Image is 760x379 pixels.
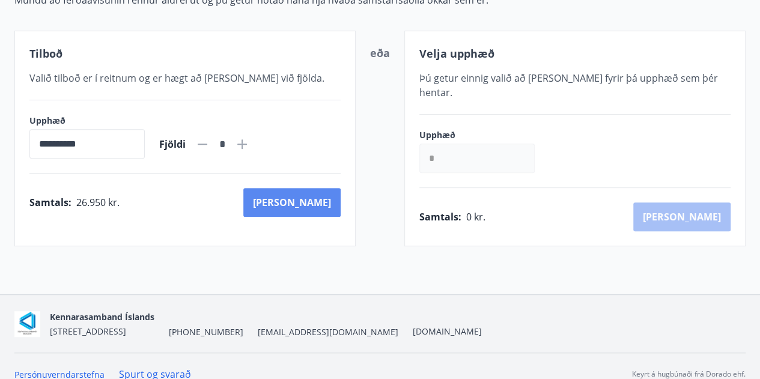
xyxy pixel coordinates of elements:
span: Velja upphæð [419,46,494,61]
label: Upphæð [419,129,547,141]
img: AOgasd1zjyUWmx8qB2GFbzp2J0ZxtdVPFY0E662R.png [14,311,40,337]
button: [PERSON_NAME] [243,188,341,217]
span: Samtals : [29,196,71,209]
span: 26.950 kr. [76,196,120,209]
span: [STREET_ADDRESS] [50,326,126,337]
label: Upphæð [29,115,145,127]
span: [EMAIL_ADDRESS][DOMAIN_NAME] [258,326,398,338]
span: 0 kr. [466,210,485,223]
span: Kennarasamband Íslands [50,311,154,323]
span: Fjöldi [159,138,186,151]
a: [DOMAIN_NAME] [413,326,482,337]
span: Valið tilboð er í reitnum og er hægt að [PERSON_NAME] við fjölda. [29,71,324,85]
span: Þú getur einnig valið að [PERSON_NAME] fyrir þá upphæð sem þér hentar. [419,71,718,99]
span: Tilboð [29,46,62,61]
span: [PHONE_NUMBER] [169,326,243,338]
span: eða [370,46,390,60]
span: Samtals : [419,210,461,223]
